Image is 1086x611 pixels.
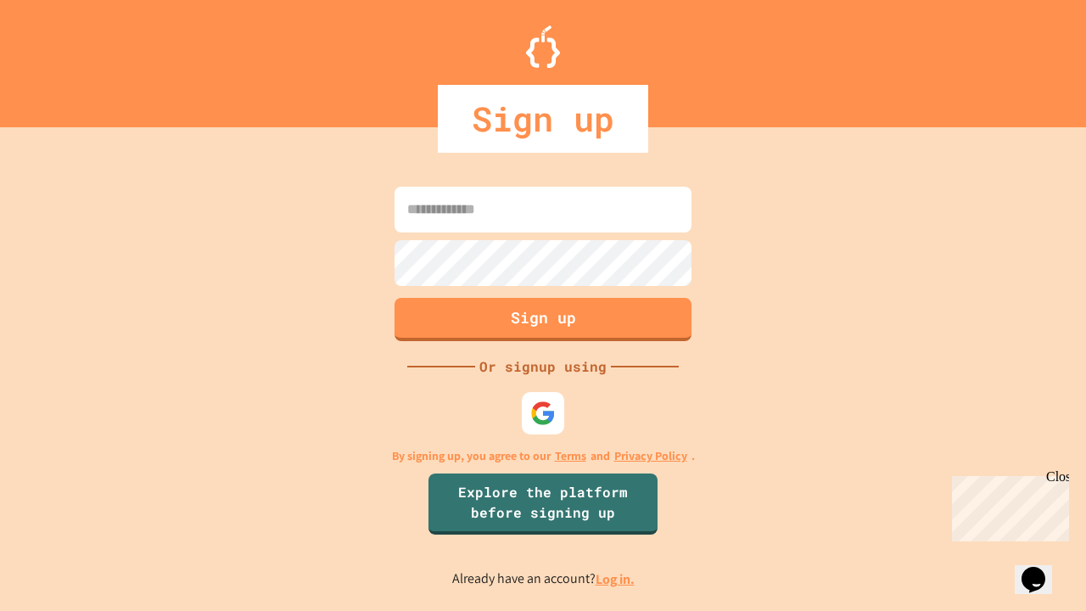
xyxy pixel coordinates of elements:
[438,85,648,153] div: Sign up
[395,298,691,341] button: Sign up
[526,25,560,68] img: Logo.svg
[945,469,1069,541] iframe: chat widget
[392,447,695,465] p: By signing up, you agree to our and .
[7,7,117,108] div: Chat with us now!Close
[530,401,556,426] img: google-icon.svg
[475,356,611,377] div: Or signup using
[555,447,586,465] a: Terms
[1015,543,1069,594] iframe: chat widget
[596,570,635,588] a: Log in.
[614,447,687,465] a: Privacy Policy
[428,474,658,535] a: Explore the platform before signing up
[452,569,635,590] p: Already have an account?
